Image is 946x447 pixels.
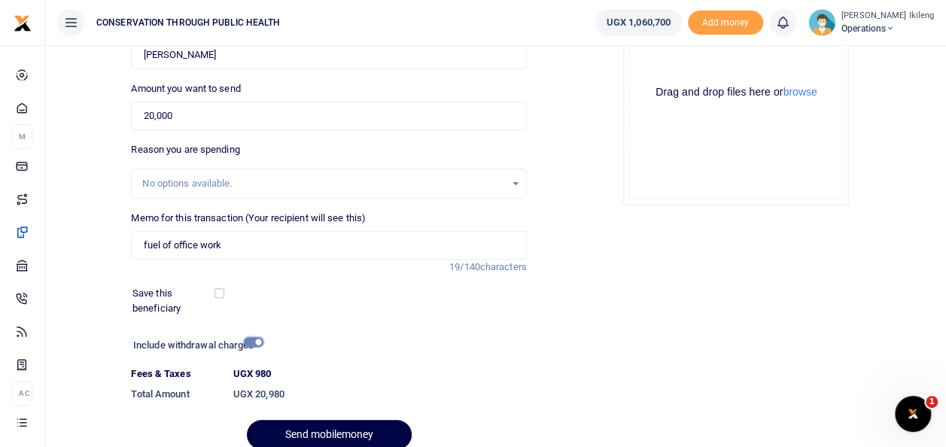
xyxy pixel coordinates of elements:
li: M [12,124,32,149]
h6: UGX 20,980 [233,388,527,400]
li: Toup your wallet [688,11,763,35]
button: browse [783,87,817,97]
li: Ac [12,381,32,406]
img: profile-user [808,9,835,36]
h6: Include withdrawal charges [133,339,257,351]
a: UGX 1,060,700 [595,9,682,36]
span: CONSERVATION THROUGH PUBLIC HEALTH [90,16,286,29]
h6: Total Amount [131,388,221,400]
span: UGX 1,060,700 [607,15,671,30]
a: Add money [688,16,763,27]
label: UGX 980 [233,366,272,382]
input: Loading name... [131,41,526,69]
div: No options available. [142,176,504,191]
a: logo-small logo-large logo-large [14,17,32,28]
span: Operations [841,22,934,35]
input: UGX [131,102,526,130]
a: profile-user [PERSON_NAME] Ikileng Operations [808,9,934,36]
label: Memo for this transaction (Your recipient will see this) [131,211,366,226]
label: Save this beneficiary [132,286,217,315]
span: characters [480,261,527,272]
li: Wallet ballance [589,9,688,36]
img: logo-small [14,14,32,32]
label: Reason you are spending [131,142,239,157]
span: Add money [688,11,763,35]
dt: Fees & Taxes [125,366,227,382]
small: [PERSON_NAME] Ikileng [841,10,934,23]
iframe: Intercom live chat [895,396,931,432]
span: 19/140 [449,261,480,272]
span: 1 [926,396,938,408]
input: Enter extra information [131,231,526,260]
div: Drag and drop files here or [630,85,842,99]
label: Amount you want to send [131,81,240,96]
